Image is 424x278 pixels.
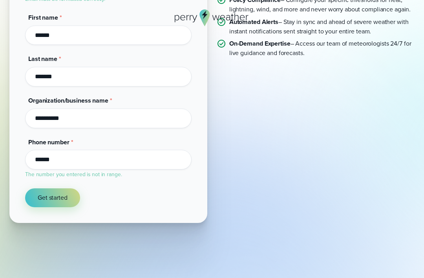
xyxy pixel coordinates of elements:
span: Last name [28,54,57,63]
strong: On-Demand Expertise [229,39,291,48]
span: Organization/business name [28,96,108,105]
p: – Stay in sync and ahead of severe weather with instant notifications sent straight to your entir... [229,17,415,36]
button: Get started [25,188,80,207]
span: Get started [38,193,68,203]
span: Phone number [28,138,69,147]
label: The number you entered is not in range. [25,170,122,178]
p: – Access our team of meteorologists 24/7 for live guidance and forecasts. [229,39,415,58]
